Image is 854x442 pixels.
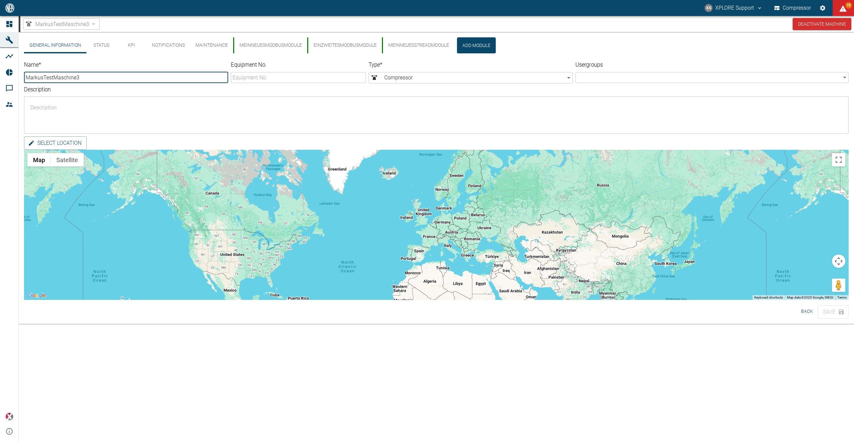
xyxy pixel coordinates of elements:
[793,18,851,30] button: Deactivate Machine
[369,61,522,69] label: Type *
[190,37,233,53] button: Maintenance
[231,61,332,69] label: Equipment No.
[233,37,307,53] button: MeinNeuesModbusModule
[24,72,228,83] input: Name
[705,4,713,12] div: XS
[845,2,852,9] span: 78
[773,2,813,14] button: Compressor
[231,72,366,83] input: Equipment No.
[24,37,86,53] button: General Information
[457,37,496,53] button: Add Module
[116,37,146,53] button: KPI
[25,20,89,28] a: MarkusTestMaschine3
[5,3,15,12] img: logo
[575,61,780,69] label: Usergroups
[86,37,116,53] button: Status
[370,74,565,82] span: Compressor
[24,136,87,150] button: Select location
[5,413,13,421] img: Xplore Logo
[817,2,829,14] button: Settings
[146,37,190,53] button: Notifications
[796,305,818,318] button: Back
[382,37,454,53] button: MeinNeuesS7ReadMdoule
[35,20,89,28] span: MarkusTestMaschine3
[24,85,643,93] label: Description
[307,37,382,53] button: EinZweitesModbusModule
[704,2,764,14] button: compressors@neaxplore.com
[24,61,177,69] label: Name *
